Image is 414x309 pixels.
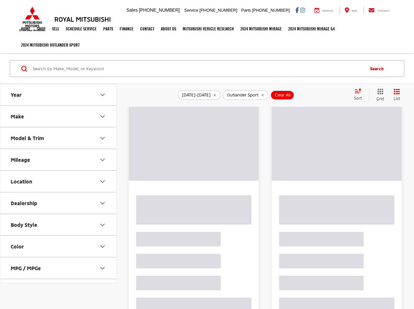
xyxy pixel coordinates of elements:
[0,149,117,170] button: MileageMileage
[295,7,299,13] a: Facebook: Click to visit our Facebook page
[99,112,106,120] div: Make
[49,21,62,37] a: Sell
[126,7,138,13] span: Sales
[300,7,305,13] a: Instagram: Click to visit our Instagram page
[364,61,393,77] button: Search
[180,21,237,37] a: Mitsubishi Vehicle Research
[0,106,117,127] button: MakeMake
[54,16,111,23] h3: Royal Mitsubishi
[0,193,117,214] button: DealershipDealership
[99,156,106,163] div: Mileage
[182,93,211,98] span: [DATE]-[DATE]
[364,7,395,14] a: Contact
[237,21,285,37] a: 2024 Mitsubishi Mirage
[34,21,49,37] a: Shop
[322,9,333,12] span: Service
[354,96,362,100] span: Sort
[11,157,30,163] div: Mileage
[394,96,400,101] span: List
[376,96,384,102] span: Grid
[223,90,268,100] button: remove Outlander%20Sport
[252,8,290,13] span: [PHONE_NUMBER]
[11,200,37,206] div: Dealership
[0,127,117,149] button: Model & TrimModel & Trim
[351,88,369,101] button: Select sort value
[0,171,117,192] button: LocationLocation
[0,258,117,279] button: MPG / MPGeMPG / MPGe
[340,7,362,14] a: Map
[178,90,221,100] button: remove 2025-2025
[11,243,24,249] div: Color
[99,177,106,185] div: Location
[377,9,390,12] span: Contact
[32,61,364,76] input: Search by Make, Model, or Keyword
[99,221,106,228] div: Body Style
[227,93,258,98] span: Outlander Sport
[275,93,290,98] span: Clear All
[18,37,83,53] a: 2024 Mitsubishi Outlander SPORT
[137,21,158,37] a: Contact
[116,21,137,37] a: Finance
[369,88,389,102] button: Grid View
[158,21,180,37] a: About Us
[184,8,198,13] span: Service
[0,279,117,300] button: Cylinder
[310,7,338,14] a: Service
[11,222,37,228] div: Body Style
[99,91,106,98] div: Year
[18,6,47,32] img: Mitsubishi
[241,8,251,13] span: Parts
[99,242,106,250] div: Color
[11,265,41,271] div: MPG / MPGe
[352,9,357,12] span: Map
[99,134,106,142] div: Model & Trim
[0,84,117,105] button: YearYear
[389,88,405,102] button: List View
[285,21,338,37] a: 2024 Mitsubishi Mirage G4
[0,214,117,235] button: Body StyleBody Style
[62,21,100,37] a: Schedule Service: Opens in a new tab
[99,199,106,207] div: Dealership
[99,264,106,272] div: MPG / MPGe
[18,21,34,37] a: Home
[0,236,117,257] button: ColorColor
[270,90,294,100] button: Clear All
[11,178,32,184] div: Location
[11,135,44,141] div: Model & Trim
[139,7,180,13] span: [PHONE_NUMBER]
[11,113,24,119] div: Make
[200,8,237,13] span: [PHONE_NUMBER]
[11,92,22,98] div: Year
[100,21,116,37] a: Parts: Opens in a new tab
